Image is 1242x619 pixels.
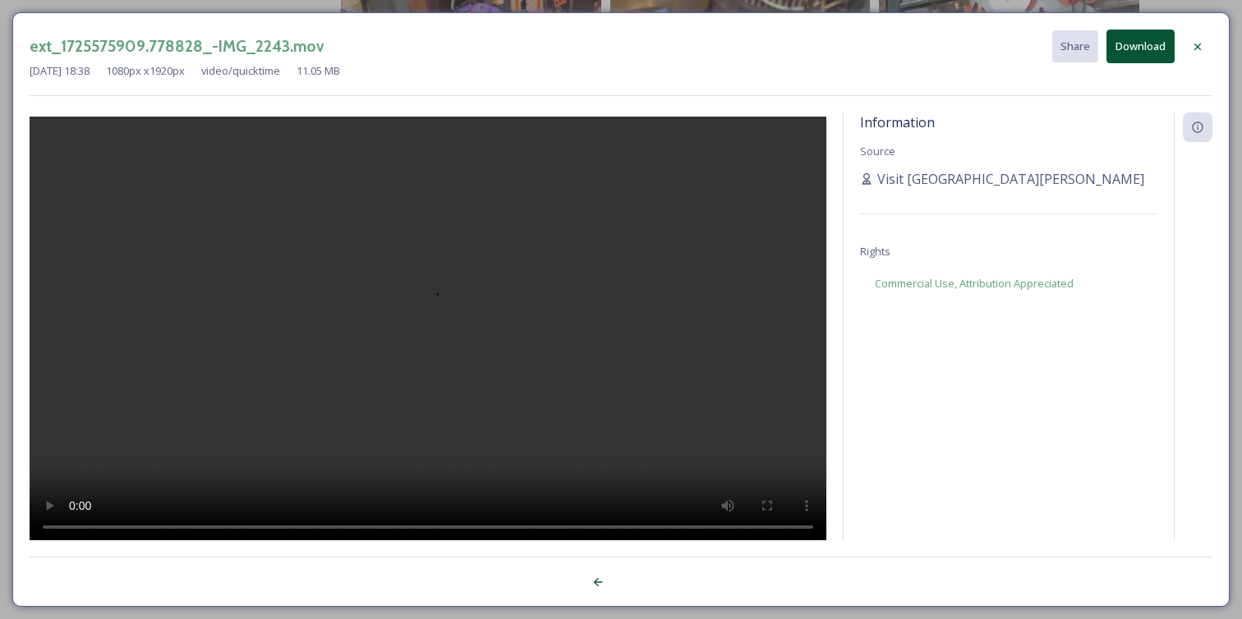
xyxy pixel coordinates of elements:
span: 11.05 MB [297,63,340,79]
span: Information [860,113,935,131]
span: [DATE] 18:38 [30,63,90,79]
h3: ext_1725575909.778828_-IMG_2243.mov [30,34,324,58]
span: Visit [GEOGRAPHIC_DATA][PERSON_NAME] [877,169,1144,189]
span: Commercial Use, Attribution Appreciated [875,276,1074,291]
button: Share [1052,30,1098,62]
span: 1080 px x 1920 px [106,63,185,79]
span: Rights [860,244,890,259]
button: Download [1106,30,1175,63]
span: Source [860,144,895,158]
span: video/quicktime [201,63,280,79]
